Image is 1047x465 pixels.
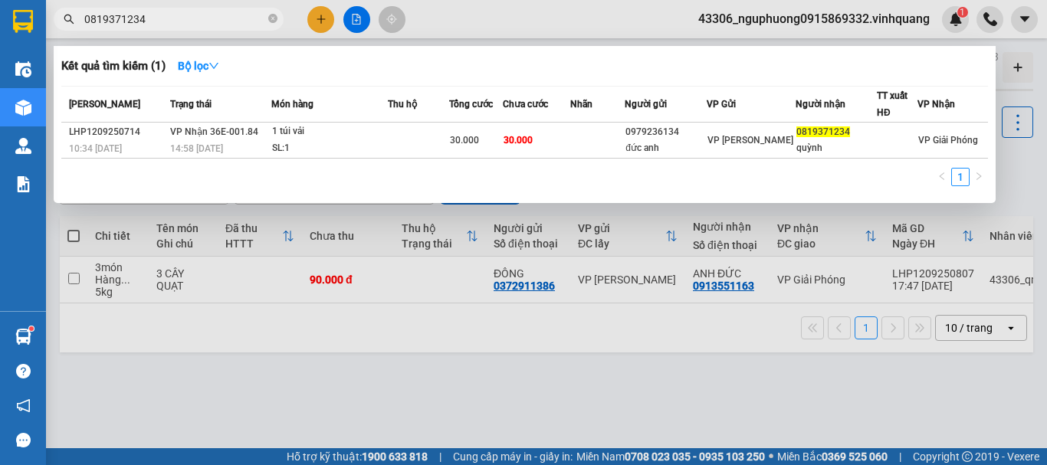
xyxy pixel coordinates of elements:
h3: Kết quả tìm kiếm ( 1 ) [61,58,166,74]
img: warehouse-icon [15,61,31,77]
div: 1 túi vải [272,123,387,140]
img: warehouse-icon [15,100,31,116]
span: VP Gửi [707,99,736,110]
span: 14:58 [DATE] [170,143,223,154]
span: left [937,172,947,181]
img: logo-vxr [13,10,33,33]
span: Món hàng [271,99,313,110]
span: search [64,14,74,25]
span: close-circle [268,14,277,23]
span: VP [PERSON_NAME] [707,135,793,146]
div: LHP1209250714 [69,124,166,140]
button: Bộ lọcdown [166,54,231,78]
div: quỳnh [796,140,876,156]
span: VP Nhận 36E-001.84 [170,126,258,137]
span: [PERSON_NAME] [69,99,140,110]
li: 1 [951,168,970,186]
span: Trạng thái [170,99,212,110]
span: Thu hộ [388,99,417,110]
span: VP Giải Phóng [918,135,978,146]
input: Tìm tên, số ĐT hoặc mã đơn [84,11,265,28]
span: message [16,433,31,447]
span: Tổng cước [449,99,493,110]
span: TT xuất HĐ [877,90,908,118]
div: 0979236134 [625,124,705,140]
span: 0819371234 [796,126,850,137]
span: 30.000 [504,135,533,146]
button: right [970,168,988,186]
span: Người nhận [796,99,845,110]
button: left [933,168,951,186]
span: 10:34 [DATE] [69,143,122,154]
div: SL: 1 [272,140,387,157]
span: right [974,172,983,181]
sup: 1 [29,326,34,331]
span: down [208,61,219,71]
span: notification [16,398,31,413]
strong: Bộ lọc [178,60,219,72]
img: warehouse-icon [15,138,31,154]
span: 30.000 [450,135,479,146]
span: Nhãn [570,99,592,110]
div: đức anh [625,140,705,156]
a: 1 [952,169,969,185]
span: VP Nhận [917,99,955,110]
li: Next Page [970,168,988,186]
span: close-circle [268,12,277,27]
img: solution-icon [15,176,31,192]
span: Chưa cước [503,99,548,110]
span: Người gửi [625,99,667,110]
li: Previous Page [933,168,951,186]
span: question-circle [16,364,31,378]
img: warehouse-icon [15,329,31,345]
